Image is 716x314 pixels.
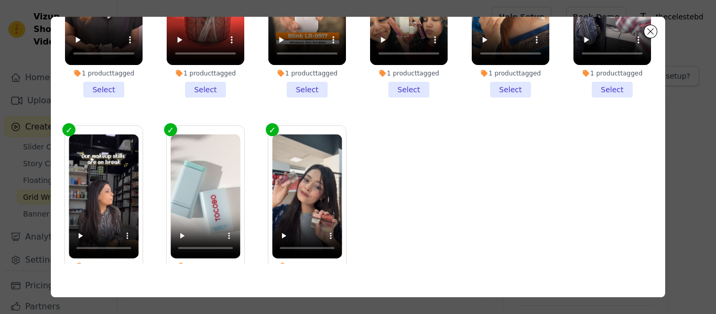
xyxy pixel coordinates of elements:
div: 1 product tagged [167,69,244,78]
div: 1 product tagged [272,262,342,269]
div: 1 product tagged [573,69,651,78]
div: 1 product tagged [170,262,240,269]
div: 1 product tagged [65,69,143,78]
div: 1 product tagged [370,69,448,78]
div: 1 product tagged [268,69,346,78]
div: 1 product tagged [69,262,138,269]
button: Close modal [644,25,657,38]
div: 1 product tagged [472,69,549,78]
